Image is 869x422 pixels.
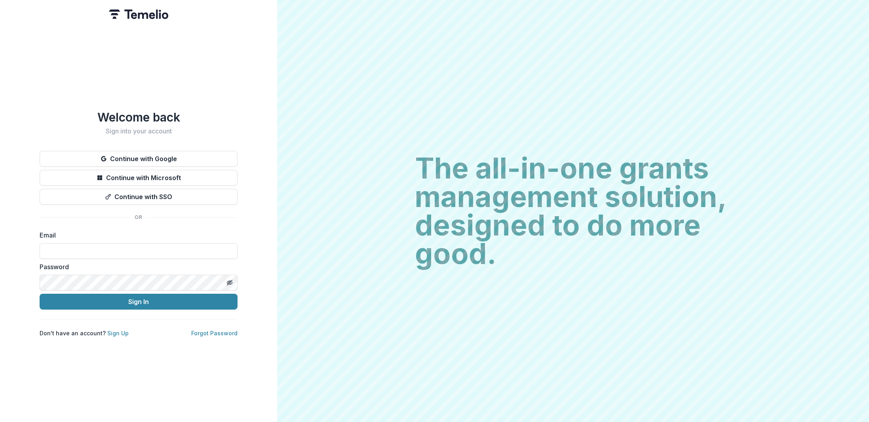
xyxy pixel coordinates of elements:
[40,170,238,186] button: Continue with Microsoft
[223,276,236,289] button: Toggle password visibility
[109,10,168,19] img: Temelio
[40,110,238,124] h1: Welcome back
[107,330,129,336] a: Sign Up
[40,294,238,310] button: Sign In
[40,127,238,135] h2: Sign into your account
[40,329,129,337] p: Don't have an account?
[40,230,233,240] label: Email
[40,262,233,272] label: Password
[191,330,238,336] a: Forgot Password
[40,151,238,167] button: Continue with Google
[40,189,238,205] button: Continue with SSO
